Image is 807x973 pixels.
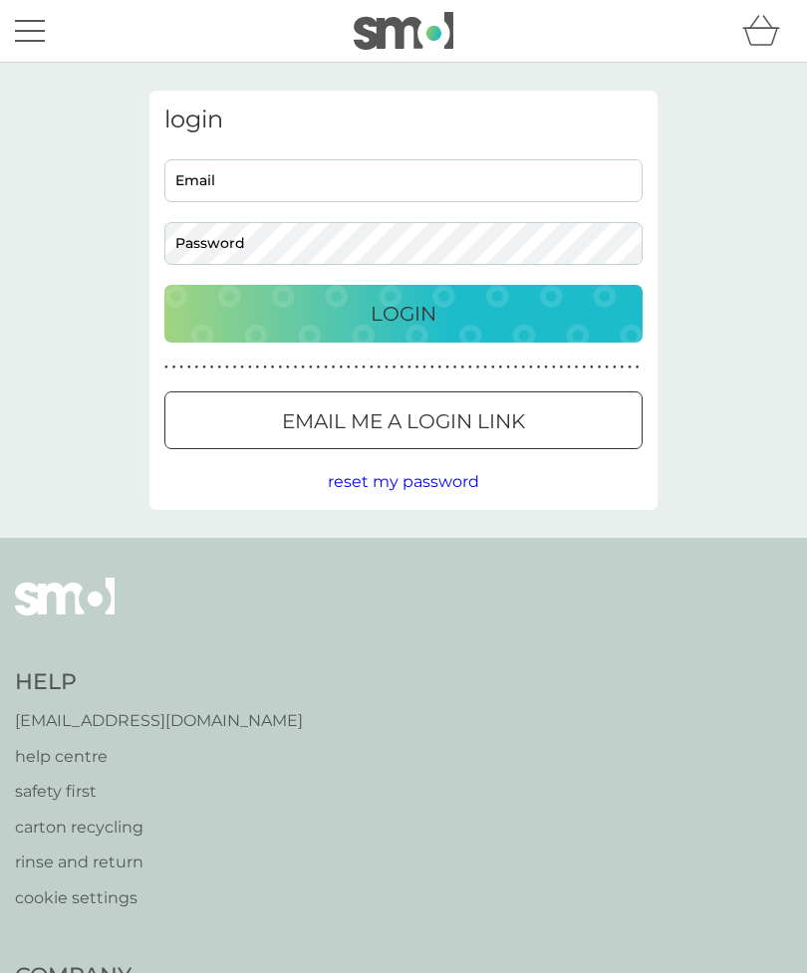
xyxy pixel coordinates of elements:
[742,11,792,51] div: basket
[15,850,303,875] a: rinse and return
[370,363,374,372] p: ●
[256,363,260,372] p: ●
[294,363,298,372] p: ●
[324,363,328,372] p: ●
[415,363,419,372] p: ●
[355,363,359,372] p: ●
[354,12,453,50] img: smol
[202,363,206,372] p: ●
[164,106,643,134] h3: login
[240,363,244,372] p: ●
[179,363,183,372] p: ●
[362,363,366,372] p: ●
[407,363,411,372] p: ●
[317,363,321,372] p: ●
[233,363,237,372] p: ●
[328,472,479,491] span: reset my password
[468,363,472,372] p: ●
[393,363,397,372] p: ●
[195,363,199,372] p: ●
[582,363,586,372] p: ●
[210,363,214,372] p: ●
[301,363,305,372] p: ●
[164,285,643,343] button: Login
[422,363,426,372] p: ●
[636,363,640,372] p: ●
[613,363,617,372] p: ●
[15,885,303,911] a: cookie settings
[225,363,229,372] p: ●
[628,363,632,372] p: ●
[476,363,480,372] p: ●
[537,363,541,372] p: ●
[15,708,303,734] a: [EMAIL_ADDRESS][DOMAIN_NAME]
[598,363,602,372] p: ●
[309,363,313,372] p: ●
[187,363,191,372] p: ●
[332,363,336,372] p: ●
[286,363,290,372] p: ●
[575,363,579,372] p: ●
[172,363,176,372] p: ●
[460,363,464,372] p: ●
[400,363,403,372] p: ●
[263,363,267,372] p: ●
[248,363,252,372] p: ●
[217,363,221,372] p: ●
[15,12,45,50] button: menu
[514,363,518,372] p: ●
[621,363,625,372] p: ●
[164,363,168,372] p: ●
[521,363,525,372] p: ●
[328,469,479,495] button: reset my password
[282,405,525,437] p: Email me a login link
[15,779,303,805] a: safety first
[271,363,275,372] p: ●
[347,363,351,372] p: ●
[567,363,571,372] p: ●
[560,363,564,372] p: ●
[15,815,303,841] a: carton recycling
[15,667,303,698] h4: Help
[15,578,115,645] img: smol
[385,363,389,372] p: ●
[529,363,533,372] p: ●
[552,363,556,372] p: ●
[378,363,382,372] p: ●
[590,363,594,372] p: ●
[506,363,510,372] p: ●
[544,363,548,372] p: ●
[339,363,343,372] p: ●
[15,744,303,770] a: help centre
[453,363,457,372] p: ●
[445,363,449,372] p: ●
[499,363,503,372] p: ●
[278,363,282,372] p: ●
[371,298,436,330] p: Login
[491,363,495,372] p: ●
[605,363,609,372] p: ●
[430,363,434,372] p: ●
[164,391,643,449] button: Email me a login link
[483,363,487,372] p: ●
[438,363,442,372] p: ●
